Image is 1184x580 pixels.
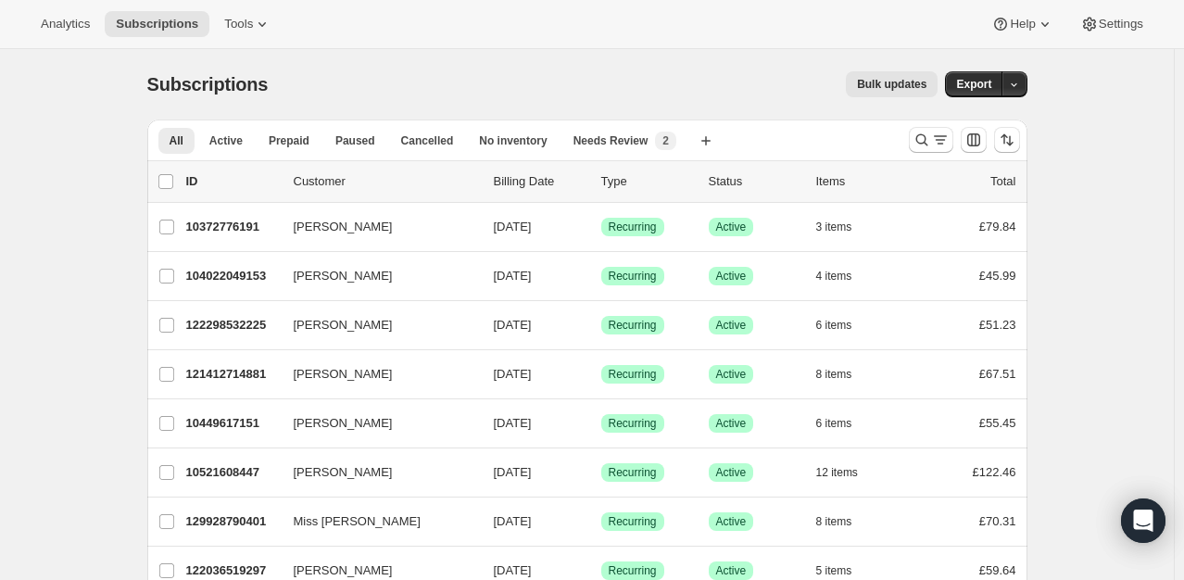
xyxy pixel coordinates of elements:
[601,172,694,191] div: Type
[909,127,953,153] button: Search and filter results
[283,212,468,242] button: [PERSON_NAME]
[170,133,183,148] span: All
[816,220,852,234] span: 3 items
[979,416,1016,430] span: £55.45
[609,416,657,431] span: Recurring
[186,218,279,236] p: 10372776191
[609,563,657,578] span: Recurring
[609,367,657,382] span: Recurring
[186,509,1016,535] div: 129928790401Miss [PERSON_NAME][DATE]SuccessRecurringSuccessActive8 items£70.31
[816,269,852,284] span: 4 items
[709,172,801,191] p: Status
[990,172,1015,191] p: Total
[186,561,279,580] p: 122036519297
[1069,11,1154,37] button: Settings
[816,410,873,436] button: 6 items
[716,563,747,578] span: Active
[979,269,1016,283] span: £45.99
[335,133,375,148] span: Paused
[479,133,547,148] span: No inventory
[224,17,253,32] span: Tools
[961,127,987,153] button: Customize table column order and visibility
[816,214,873,240] button: 3 items
[186,172,279,191] p: ID
[846,71,938,97] button: Bulk updates
[283,359,468,389] button: [PERSON_NAME]
[186,512,279,531] p: 129928790401
[816,318,852,333] span: 6 items
[994,127,1020,153] button: Sort the results
[283,458,468,487] button: [PERSON_NAME]
[691,128,721,154] button: Create new view
[956,77,991,92] span: Export
[609,269,657,284] span: Recurring
[979,514,1016,528] span: £70.31
[494,563,532,577] span: [DATE]
[186,414,279,433] p: 10449617151
[283,409,468,438] button: [PERSON_NAME]
[186,410,1016,436] div: 10449617151[PERSON_NAME][DATE]SuccessRecurringSuccessActive6 items£55.45
[41,17,90,32] span: Analytics
[186,214,1016,240] div: 10372776191[PERSON_NAME][DATE]SuccessRecurringSuccessActive3 items£79.84
[609,514,657,529] span: Recurring
[186,172,1016,191] div: IDCustomerBilling DateTypeStatusItemsTotal
[147,74,269,95] span: Subscriptions
[716,416,747,431] span: Active
[816,367,852,382] span: 8 items
[186,361,1016,387] div: 121412714881[PERSON_NAME][DATE]SuccessRecurringSuccessActive8 items£67.51
[494,367,532,381] span: [DATE]
[816,172,909,191] div: Items
[716,465,747,480] span: Active
[1121,498,1165,543] div: Open Intercom Messenger
[716,514,747,529] span: Active
[209,133,243,148] span: Active
[609,220,657,234] span: Recurring
[662,133,669,148] span: 2
[816,509,873,535] button: 8 items
[816,416,852,431] span: 6 items
[401,133,454,148] span: Cancelled
[186,463,279,482] p: 10521608447
[116,17,198,32] span: Subscriptions
[213,11,283,37] button: Tools
[294,218,393,236] span: [PERSON_NAME]
[573,133,649,148] span: Needs Review
[494,465,532,479] span: [DATE]
[186,316,279,334] p: 122298532225
[494,416,532,430] span: [DATE]
[979,220,1016,233] span: £79.84
[294,463,393,482] span: [PERSON_NAME]
[186,365,279,384] p: 121412714881
[973,465,1016,479] span: £122.46
[494,220,532,233] span: [DATE]
[980,11,1064,37] button: Help
[716,318,747,333] span: Active
[979,367,1016,381] span: £67.51
[186,263,1016,289] div: 104022049153[PERSON_NAME][DATE]SuccessRecurringSuccessActive4 items£45.99
[945,71,1002,97] button: Export
[1099,17,1143,32] span: Settings
[716,220,747,234] span: Active
[269,133,309,148] span: Prepaid
[294,561,393,580] span: [PERSON_NAME]
[979,318,1016,332] span: £51.23
[816,465,858,480] span: 12 items
[186,460,1016,485] div: 10521608447[PERSON_NAME][DATE]SuccessRecurringSuccessActive12 items£122.46
[294,512,421,531] span: Miss [PERSON_NAME]
[816,514,852,529] span: 8 items
[294,316,393,334] span: [PERSON_NAME]
[494,514,532,528] span: [DATE]
[186,267,279,285] p: 104022049153
[494,172,586,191] p: Billing Date
[816,312,873,338] button: 6 items
[816,263,873,289] button: 4 items
[494,269,532,283] span: [DATE]
[283,310,468,340] button: [PERSON_NAME]
[1010,17,1035,32] span: Help
[30,11,101,37] button: Analytics
[294,414,393,433] span: [PERSON_NAME]
[816,361,873,387] button: 8 items
[857,77,926,92] span: Bulk updates
[294,365,393,384] span: [PERSON_NAME]
[816,460,878,485] button: 12 items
